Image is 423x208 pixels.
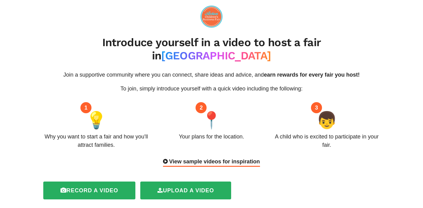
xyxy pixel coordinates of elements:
label: Record a video [43,182,135,199]
p: To join, simply introduce yourself with a quick video including the following: [43,85,380,93]
div: A child who is excited to participate in your fair. [274,133,380,149]
span: [GEOGRAPHIC_DATA] [161,49,271,62]
span: 👦 [316,108,337,133]
h2: Introduce yourself in a video to host a fair in [43,36,380,62]
div: Your plans for the location. [179,133,244,141]
img: logo-09e7f61fd0461591446672a45e28a4aa4e3f772ea81a4ddf9c7371a8bcc222a1.png [200,6,223,28]
span: 💡 [86,108,107,133]
div: View sample videos for inspiration [163,158,260,167]
label: Upload a video [140,182,231,199]
span: 📍 [201,108,222,133]
span: earn rewards for every fair you host! [264,72,360,78]
div: 3 [311,102,322,113]
div: 2 [196,102,207,113]
div: Why you want to start a fair and how you'll attract families. [43,133,149,149]
p: Join a supportive community where you can connect, share ideas and advice, and [43,71,380,79]
div: 1 [80,102,91,113]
